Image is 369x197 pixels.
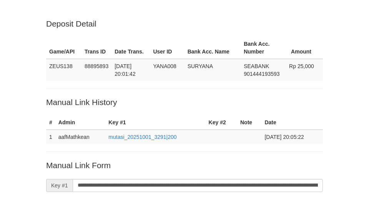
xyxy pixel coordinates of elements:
[108,134,176,140] a: mutasi_20251001_3291|200
[46,179,73,192] span: Key #1
[115,63,136,77] span: [DATE] 20:01:42
[46,160,323,171] p: Manual Link Form
[289,63,314,69] span: Rp 25,000
[237,115,261,130] th: Note
[46,37,81,59] th: Game/API
[55,130,106,144] td: aafMathkean
[46,97,323,108] p: Manual Link History
[244,63,269,69] span: SEABANK
[111,37,150,59] th: Date Trans.
[55,115,106,130] th: Admin
[286,37,323,59] th: Amount
[241,37,286,59] th: Bank Acc. Number
[46,115,55,130] th: #
[105,115,205,130] th: Key #1
[81,37,111,59] th: Trans ID
[150,37,184,59] th: User ID
[81,59,111,81] td: 88895893
[184,37,241,59] th: Bank Acc. Name
[244,71,279,77] span: Copy 901444193593 to clipboard
[46,18,323,29] p: Deposit Detail
[153,63,176,69] span: YANA008
[46,130,55,144] td: 1
[261,130,323,144] td: [DATE] 20:05:22
[46,59,81,81] td: ZEUS138
[261,115,323,130] th: Date
[188,63,213,69] span: SURYANA
[206,115,237,130] th: Key #2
